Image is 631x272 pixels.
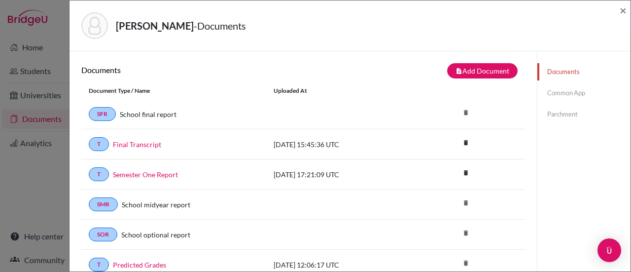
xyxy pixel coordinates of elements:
[458,105,473,120] i: delete
[89,167,109,181] a: T
[458,137,473,150] a: delete
[113,139,161,150] a: Final Transcript
[456,68,462,75] i: note_add
[266,86,414,95] div: Uploaded at
[121,230,190,240] a: School optional report
[113,169,178,180] a: Semester One Report
[447,63,518,78] button: note_addAdd Document
[597,238,621,262] div: Open Intercom Messenger
[194,20,246,32] span: - Documents
[89,107,116,121] a: SFR
[620,4,627,16] button: Close
[89,228,117,241] a: SOR
[266,169,414,180] div: [DATE] 17:21:09 UTC
[81,86,266,95] div: Document Type / Name
[458,256,473,271] i: delete
[113,260,166,270] a: Predicted Grades
[458,226,473,240] i: delete
[620,3,627,17] span: ×
[458,165,473,180] i: delete
[458,195,473,210] i: delete
[122,199,190,210] a: School midyear report
[89,197,118,211] a: SMR
[120,109,176,119] a: School final report
[266,260,414,270] div: [DATE] 12:06:17 UTC
[266,139,414,150] div: [DATE] 15:45:36 UTC
[116,20,194,32] strong: [PERSON_NAME]
[89,258,109,272] a: T
[537,106,631,123] a: Parchment
[537,63,631,80] a: Documents
[458,135,473,150] i: delete
[458,167,473,180] a: delete
[89,137,109,151] a: T
[81,65,303,75] h6: Documents
[537,84,631,102] a: Common App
